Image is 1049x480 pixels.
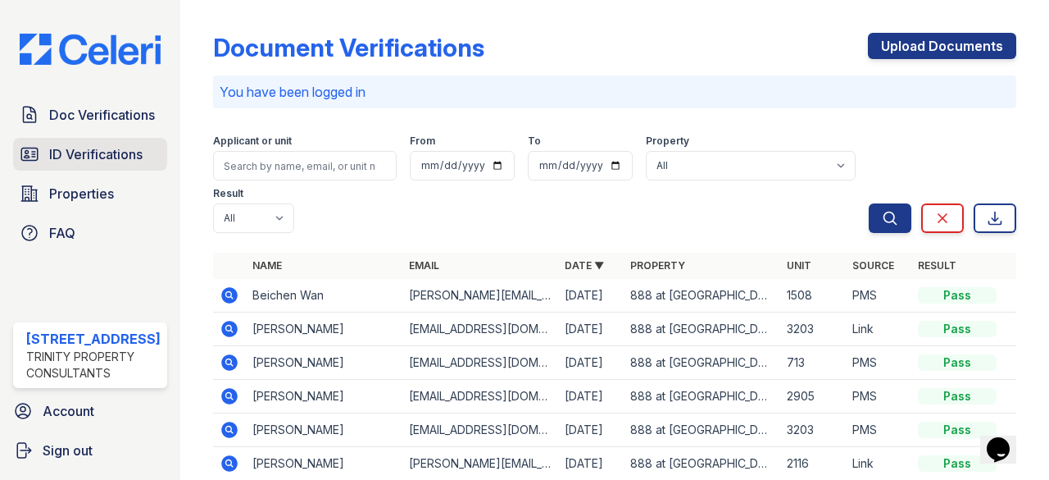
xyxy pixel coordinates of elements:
label: Result [213,187,243,200]
td: PMS [846,279,911,313]
a: Properties [13,177,167,210]
div: Pass [918,354,997,371]
td: 1508 [780,279,846,313]
div: Pass [918,287,997,304]
label: Applicant or unit [213,135,292,148]
span: Account [43,401,94,421]
div: Pass [918,455,997,472]
td: 3203 [780,313,846,346]
td: [DATE] [558,279,624,313]
label: Property [646,135,689,148]
td: [DATE] [558,346,624,380]
a: ID Verifications [13,138,167,171]
span: FAQ [49,223,75,243]
td: [PERSON_NAME][EMAIL_ADDRESS][DOMAIN_NAME] [402,279,559,313]
a: Date ▼ [565,259,604,272]
span: Properties [49,184,114,203]
img: CE_Logo_Blue-a8612792a0a2168367f1c8372b55b34899dd931a85d93a1a3d3e32e68fde9ad4.png [7,34,174,66]
a: Doc Verifications [13,98,167,131]
td: Beichen Wan [246,279,402,313]
div: Document Verifications [213,33,484,62]
td: [PERSON_NAME] [246,313,402,346]
td: [EMAIL_ADDRESS][DOMAIN_NAME] [402,346,559,380]
td: [PERSON_NAME] [246,414,402,447]
span: Doc Verifications [49,105,155,125]
td: 888 at [GEOGRAPHIC_DATA] [624,346,780,380]
label: To [528,135,541,148]
p: You have been logged in [220,82,1010,102]
td: 888 at [GEOGRAPHIC_DATA] [624,313,780,346]
a: Account [7,395,174,427]
a: Upload Documents [868,33,1016,59]
td: [DATE] [558,414,624,447]
td: [DATE] [558,313,624,346]
a: Property [630,259,685,272]
a: Unit [787,259,811,272]
div: Pass [918,321,997,337]
div: Pass [918,422,997,438]
td: [EMAIL_ADDRESS][DOMAIN_NAME] [402,414,559,447]
td: [EMAIL_ADDRESS][DOMAIN_NAME] [402,380,559,414]
span: ID Verifications [49,144,143,164]
td: PMS [846,346,911,380]
td: PMS [846,380,911,414]
td: [PERSON_NAME] [246,346,402,380]
td: 713 [780,346,846,380]
a: Name [252,259,282,272]
td: 888 at [GEOGRAPHIC_DATA] [624,414,780,447]
td: [DATE] [558,380,624,414]
div: Trinity Property Consultants [26,349,161,382]
td: Link [846,313,911,346]
label: From [410,135,435,148]
td: [PERSON_NAME] [246,380,402,414]
span: Sign out [43,441,93,460]
a: Result [918,259,956,272]
td: 888 at [GEOGRAPHIC_DATA] [624,279,780,313]
td: 2905 [780,380,846,414]
a: Email [409,259,439,272]
input: Search by name, email, or unit number [213,151,397,181]
td: 3203 [780,414,846,447]
a: Source [852,259,894,272]
td: PMS [846,414,911,447]
td: 888 at [GEOGRAPHIC_DATA] [624,380,780,414]
iframe: chat widget [980,414,1033,464]
td: [EMAIL_ADDRESS][DOMAIN_NAME] [402,313,559,346]
div: [STREET_ADDRESS] [26,329,161,349]
a: Sign out [7,434,174,467]
div: Pass [918,388,997,405]
a: FAQ [13,217,167,249]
